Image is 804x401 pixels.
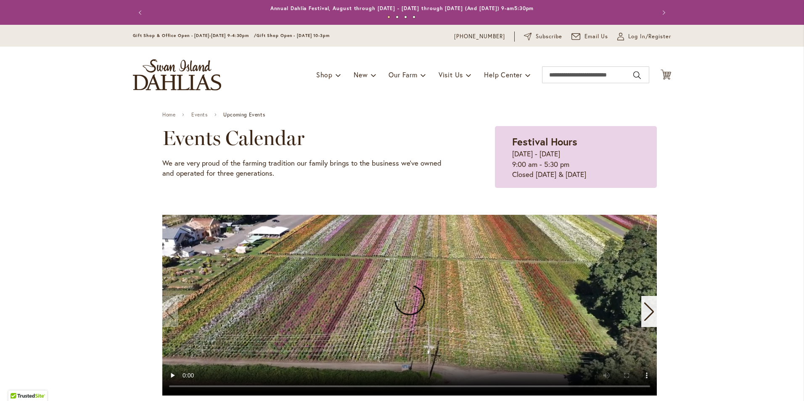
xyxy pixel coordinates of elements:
[354,70,368,79] span: New
[439,70,463,79] span: Visit Us
[654,4,671,21] button: Next
[512,135,577,148] strong: Festival Hours
[484,70,522,79] span: Help Center
[413,16,415,18] button: 4 of 4
[536,32,562,41] span: Subscribe
[223,112,265,118] span: Upcoming Events
[162,215,657,396] swiper-slide: 1 / 11
[389,70,417,79] span: Our Farm
[133,4,150,21] button: Previous
[396,16,399,18] button: 2 of 4
[404,16,407,18] button: 3 of 4
[524,32,562,41] a: Subscribe
[628,32,671,41] span: Log In/Register
[316,70,333,79] span: Shop
[257,33,330,38] span: Gift Shop Open - [DATE] 10-3pm
[162,112,175,118] a: Home
[512,149,640,179] p: [DATE] - [DATE] 9:00 am - 5:30 pm Closed [DATE] & [DATE]
[617,32,671,41] a: Log In/Register
[454,32,505,41] a: [PHONE_NUMBER]
[162,126,453,150] h2: Events Calendar
[162,158,453,179] p: We are very proud of the farming tradition our family brings to the business we've owned and oper...
[191,112,208,118] a: Events
[133,59,221,90] a: store logo
[387,16,390,18] button: 1 of 4
[584,32,608,41] span: Email Us
[270,5,534,11] a: Annual Dahlia Festival, August through [DATE] - [DATE] through [DATE] (And [DATE]) 9-am5:30pm
[571,32,608,41] a: Email Us
[133,33,257,38] span: Gift Shop & Office Open - [DATE]-[DATE] 9-4:30pm /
